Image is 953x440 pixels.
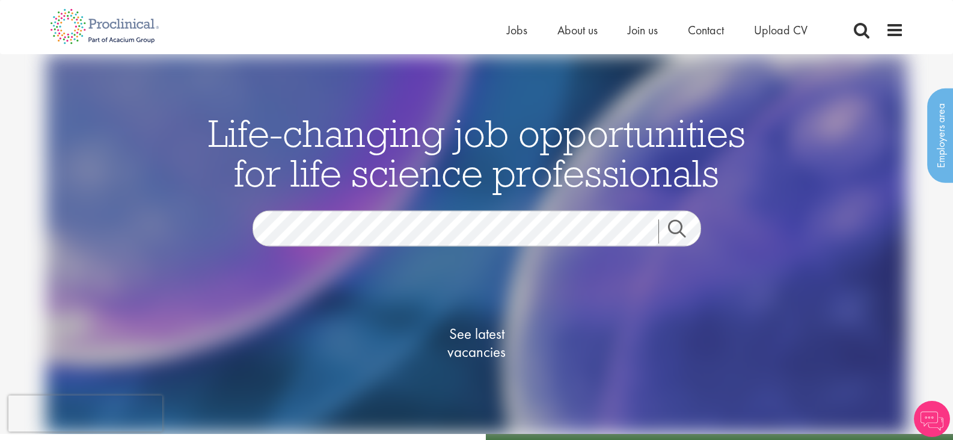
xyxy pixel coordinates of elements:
iframe: reCAPTCHA [8,395,162,432]
img: Chatbot [914,401,950,437]
img: candidate home [46,54,908,434]
a: Jobs [507,22,527,38]
a: Upload CV [754,22,807,38]
a: See latestvacancies [417,277,537,409]
a: About us [557,22,598,38]
a: Job search submit button [658,220,710,244]
a: Join us [628,22,658,38]
span: See latest vacancies [417,325,537,361]
span: Life-changing job opportunities for life science professionals [208,109,746,197]
a: Contact [688,22,724,38]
